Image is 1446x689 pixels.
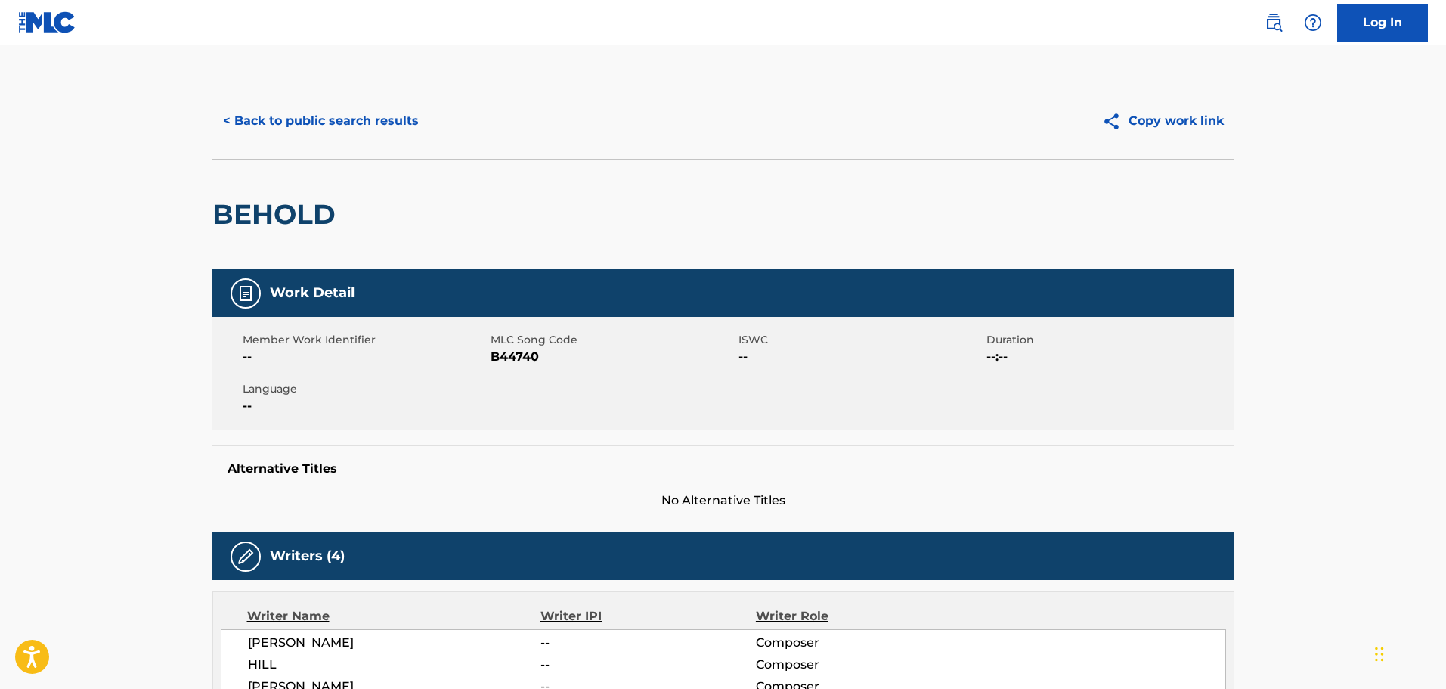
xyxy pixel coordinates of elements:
[243,381,487,397] span: Language
[1259,8,1289,38] a: Public Search
[212,102,429,140] button: < Back to public search results
[228,461,1219,476] h5: Alternative Titles
[1370,616,1446,689] iframe: Chat Widget
[212,492,1234,510] span: No Alternative Titles
[491,348,735,366] span: B44740
[756,634,952,652] span: Composer
[756,656,952,674] span: Composer
[247,607,541,625] div: Writer Name
[212,197,343,231] h2: BEHOLD
[1337,4,1428,42] a: Log In
[243,332,487,348] span: Member Work Identifier
[270,548,345,565] h5: Writers (4)
[248,634,541,652] span: [PERSON_NAME]
[18,11,76,33] img: MLC Logo
[237,548,255,566] img: Writers
[540,656,755,674] span: --
[237,284,255,303] img: Work Detail
[738,348,983,366] span: --
[540,607,756,625] div: Writer IPI
[243,397,487,415] span: --
[1375,632,1384,677] div: Drag
[1304,14,1322,32] img: help
[738,332,983,348] span: ISWC
[986,332,1231,348] span: Duration
[270,284,355,302] h5: Work Detail
[1091,102,1234,140] button: Copy work link
[1265,14,1283,32] img: search
[243,348,487,366] span: --
[1404,453,1446,575] iframe: Resource Center
[540,634,755,652] span: --
[491,332,735,348] span: MLC Song Code
[1298,8,1328,38] div: Help
[986,348,1231,366] span: --:--
[756,607,952,625] div: Writer Role
[248,656,541,674] span: HILL
[1102,112,1129,131] img: Copy work link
